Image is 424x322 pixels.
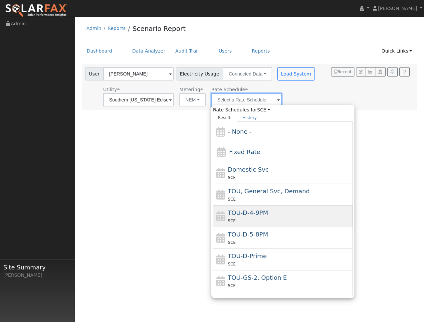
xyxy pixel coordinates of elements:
[228,128,252,135] span: - None -
[257,107,270,112] a: SCE
[375,67,385,77] button: Login As
[378,6,417,11] span: [PERSON_NAME]
[132,25,186,33] a: Scenario Report
[228,175,236,180] span: SCE
[213,106,270,113] span: Rate Schedules for
[211,87,248,92] span: Alias: TOU-D-PRIME
[103,93,174,106] input: Select a Utility
[228,283,236,288] span: SCE
[213,114,238,122] a: Results
[107,26,125,31] a: Reports
[228,197,236,202] span: SCE
[3,263,71,272] span: Site Summary
[176,67,223,80] span: Electricity Usage
[82,45,117,57] a: Dashboard
[87,26,102,31] a: Admin
[228,274,287,281] span: TOU-GS-2, Option E
[277,67,315,80] button: Load System
[179,86,206,93] div: Metering
[211,93,282,106] input: Select a Rate Schedule
[376,45,417,57] a: Quick Links
[399,67,410,77] a: Help Link
[356,67,365,77] button: Edit User
[331,67,354,77] button: Recent
[228,296,288,303] span: TOU-GS-3, Option D
[103,67,174,80] input: Select a User
[5,4,68,18] img: SolarFax
[228,231,268,238] span: TOU-D-5-8PM
[387,67,398,77] button: Settings
[223,67,272,80] button: Connected Data
[85,67,104,80] span: User
[228,262,236,266] span: SCE
[127,45,170,57] a: Data Analyzer
[228,209,268,216] span: TOU-D-4-9PM
[3,272,71,279] div: [PERSON_NAME]
[214,45,237,57] a: Users
[229,148,260,155] span: Fixed Rate
[228,188,310,195] span: Time of Use, General Service, Demand Metered, Critical Peak Option: TOU-GS-2 CPP, Three Phase (2k...
[170,45,204,57] a: Audit Trail
[365,67,375,77] button: Multi-Series Graph
[228,166,269,173] span: Domestic Service
[228,240,236,245] span: SCE
[179,93,206,106] button: NEM
[228,219,236,223] span: SCE
[247,45,275,57] a: Reports
[237,114,262,122] a: History
[228,252,267,259] span: TOU-D-Prime
[103,86,174,93] div: Utility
